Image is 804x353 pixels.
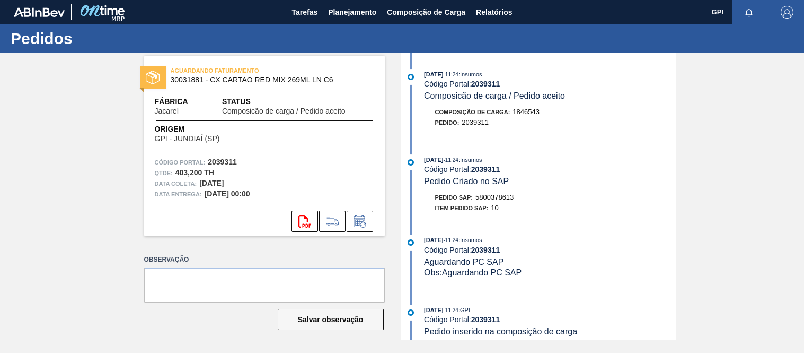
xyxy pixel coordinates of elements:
[222,107,346,115] span: Composicão de carga / Pedido aceito
[199,179,224,187] strong: [DATE]
[424,71,443,78] span: [DATE]
[155,135,220,143] span: GPI - JUNDIAÍ (SP)
[424,157,443,163] span: [DATE]
[471,80,500,88] strong: 2039311
[458,307,470,313] span: : GPI
[222,96,374,107] span: Status
[408,239,414,246] img: atual
[347,211,373,232] div: Informar alteração no pedido
[155,96,213,107] span: Fábrica
[278,309,384,330] button: Salvar observação
[444,157,458,163] span: - 11:24
[171,65,319,76] span: AGUARDANDO FATURAMENTO
[458,71,482,78] span: : Insumos
[14,7,65,17] img: TNhmsLtSVTkK8tSr43FrP2fwEKptu5GPRR3wAAAABJRU5ErkJggg==
[424,268,522,277] span: Obs: Aguardando PC SAP
[471,165,500,174] strong: 2039311
[11,32,199,45] h1: Pedidos
[513,108,540,116] span: 1846543
[424,257,503,266] span: Aguardando PC SAP
[475,193,514,201] span: 5800378613
[408,309,414,316] img: atual
[155,107,179,115] span: Jacareí
[444,72,458,78] span: - 11:24
[471,315,500,324] strong: 2039311
[435,109,510,115] span: Composição de Carga :
[387,6,465,19] span: Composição de Carga
[476,6,512,19] span: Relatórios
[458,237,482,243] span: : Insumos
[435,119,460,126] span: Pedido :
[171,76,363,84] span: 30031881 - CX CARTAO RED MIX 269ML LN C6
[144,252,385,268] label: Observação
[208,158,237,166] strong: 2039311
[155,157,206,168] span: Código Portal:
[781,6,793,19] img: Logout
[205,190,250,198] strong: [DATE] 00:00
[408,74,414,80] img: atual
[424,80,676,88] div: Código Portal:
[462,118,489,126] span: 2039311
[408,159,414,166] img: atual
[155,189,202,200] span: Data entrega:
[175,168,214,177] strong: 403,200 TH
[435,194,473,201] span: Pedido SAP:
[424,177,509,186] span: Pedido Criado no SAP
[291,6,317,19] span: Tarefas
[424,307,443,313] span: [DATE]
[732,5,766,20] button: Notificações
[155,168,173,178] span: Qtde :
[424,327,577,336] span: Pedido inserido na composição de carga
[444,307,458,313] span: - 11:24
[491,204,498,212] span: 10
[471,246,500,254] strong: 2039311
[155,124,250,135] span: Origem
[146,71,160,84] img: status
[319,211,346,232] div: Ir para Composição de Carga
[424,91,565,100] span: Composicão de carga / Pedido aceito
[291,211,318,232] div: Abrir arquivo PDF
[444,237,458,243] span: - 11:24
[424,165,676,174] div: Código Portal:
[328,6,376,19] span: Planejamento
[424,246,676,254] div: Código Portal:
[458,157,482,163] span: : Insumos
[424,237,443,243] span: [DATE]
[155,178,197,189] span: Data coleta:
[435,205,489,211] span: Item pedido SAP:
[424,315,676,324] div: Código Portal:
